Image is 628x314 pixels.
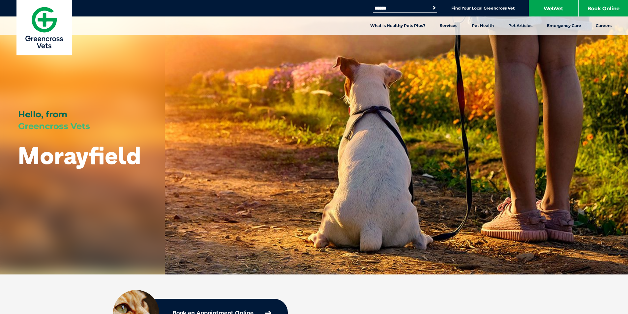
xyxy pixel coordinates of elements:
[540,16,588,35] a: Emergency Care
[363,16,433,35] a: What is Healthy Pets Plus?
[18,142,141,168] h1: Morayfield
[433,16,464,35] a: Services
[431,5,437,11] button: Search
[501,16,540,35] a: Pet Articles
[18,109,67,120] span: Hello, from
[588,16,619,35] a: Careers
[464,16,501,35] a: Pet Health
[451,6,515,11] a: Find Your Local Greencross Vet
[18,121,90,131] span: Greencross Vets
